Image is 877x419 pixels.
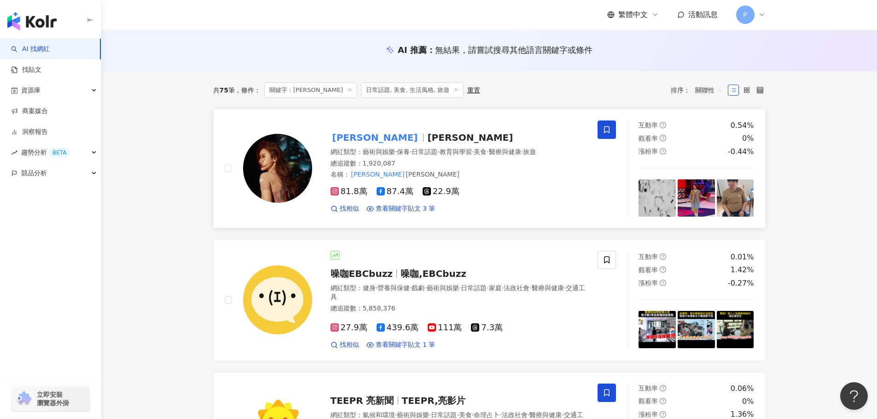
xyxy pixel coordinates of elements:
span: 互動率 [639,121,658,129]
img: chrome extension [15,391,33,406]
span: 439.6萬 [377,323,419,333]
a: 洞察報告 [11,127,48,137]
span: 噪咖EBCbuzz [331,268,393,279]
span: 趨勢分析 [21,142,70,163]
div: 網紅類型 ： [331,284,587,302]
span: 觀看率 [639,135,658,142]
span: 競品分析 [21,163,47,184]
span: 互動率 [639,385,658,392]
span: question-circle [660,411,666,418]
span: · [564,284,566,292]
span: 醫療與健康 [489,148,521,155]
div: 共 筆 [213,86,235,94]
div: 0.54% [731,121,754,131]
span: · [487,148,488,155]
div: 總追蹤數 ： 1,920,087 [331,159,587,168]
span: · [429,411,431,419]
div: BETA [49,148,70,157]
div: AI 推薦 ： [398,44,592,56]
span: question-circle [660,253,666,260]
span: · [487,284,488,292]
span: 健身 [363,284,376,292]
span: · [459,284,461,292]
span: rise [11,149,17,156]
span: 立即安裝 瀏覽器外掛 [37,390,69,407]
span: · [472,148,474,155]
a: chrome extension立即安裝 瀏覽器外掛 [12,386,89,411]
span: 查看關鍵字貼文 3 筆 [376,204,436,213]
span: 找相似 [340,340,359,350]
span: 保養 [397,148,410,155]
div: 網紅類型 ： [331,148,587,157]
img: logo [7,12,57,30]
span: 觀看率 [639,266,658,274]
span: question-circle [660,135,666,141]
span: question-circle [660,266,666,273]
img: post-image [678,179,715,217]
div: 0.06% [731,384,754,394]
span: question-circle [660,148,666,155]
img: post-image [717,311,754,348]
a: 查看關鍵字貼文 3 筆 [366,204,436,213]
span: · [410,148,412,155]
span: 藝術與娛樂 [363,148,395,155]
span: · [395,411,397,419]
span: · [395,148,397,155]
img: KOL Avatar [243,265,312,334]
span: 法政社會 [504,284,529,292]
span: 觀看率 [639,397,658,405]
span: 81.8萬 [331,187,367,196]
img: post-image [717,179,754,217]
a: KOL Avatar噪咖EBCbuzz噪咖,EBCbuzz網紅類型：健身·營養與保健·戲劇·藝術與娛樂·日常話題·家庭·法政社會·醫療與健康·交通工具總追蹤數：5,858,37627.9萬439... [213,239,766,361]
span: 漲粉率 [639,279,658,287]
img: post-image [639,311,676,348]
span: 互動率 [639,253,658,260]
span: 22.9萬 [423,187,459,196]
img: post-image [639,179,676,217]
span: · [528,411,529,419]
span: question-circle [660,398,666,404]
span: 資源庫 [21,80,41,101]
mark: [PERSON_NAME] [350,169,406,179]
span: · [424,284,426,292]
div: 排序： [671,83,728,98]
span: 87.4萬 [377,187,413,196]
span: 27.9萬 [331,323,367,333]
span: 藝術與娛樂 [427,284,459,292]
span: 75 [220,86,228,94]
span: 法政社會 [502,411,528,419]
div: 重置 [467,86,480,94]
span: 7.3萬 [471,323,503,333]
span: · [437,148,439,155]
span: 戲劇 [412,284,424,292]
span: TEEPR 亮新聞 [331,395,394,406]
span: 日常話題 [431,411,457,419]
span: P [743,10,747,20]
a: 找相似 [331,340,359,350]
a: searchAI 找網紅 [11,45,50,54]
span: 漲粉率 [639,148,658,155]
span: 關聯性 [695,83,723,98]
span: 查看關鍵字貼文 1 筆 [376,340,436,350]
span: 繁體中文 [618,10,648,20]
span: question-circle [660,122,666,128]
span: 條件 ： [235,86,261,94]
a: 查看關鍵字貼文 1 筆 [366,340,436,350]
mark: [PERSON_NAME] [331,130,420,145]
span: · [499,411,501,419]
span: 噪咖,EBCbuzz [401,268,466,279]
span: 醫療與健康 [532,284,564,292]
span: 藝術與娛樂 [397,411,429,419]
a: 找貼文 [11,65,41,75]
span: 無結果，請嘗試搜尋其他語言關鍵字或條件 [435,45,592,55]
span: 營養與保健 [378,284,410,292]
img: post-image [678,311,715,348]
span: 活動訊息 [688,10,718,19]
span: · [376,284,378,292]
span: · [472,411,474,419]
span: · [457,411,459,419]
span: 醫療與健康 [529,411,562,419]
a: 找相似 [331,204,359,213]
span: · [410,284,412,292]
span: 氣候和環境 [363,411,395,419]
